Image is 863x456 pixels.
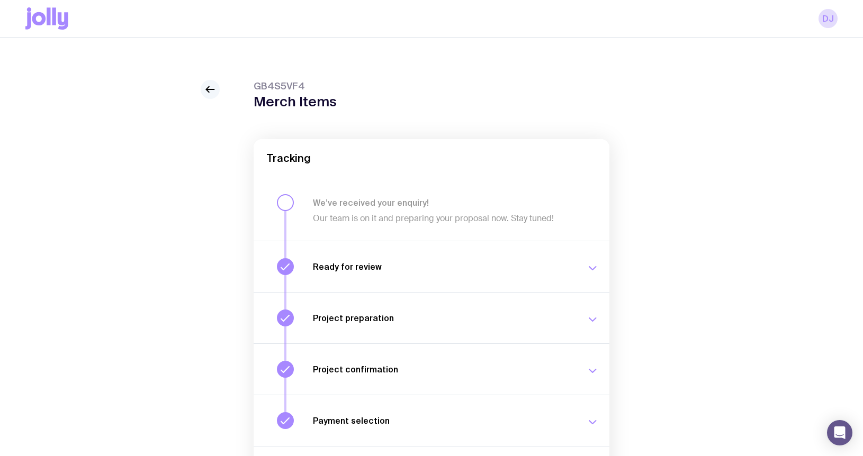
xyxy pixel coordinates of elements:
[827,420,852,445] div: Open Intercom Messenger
[266,152,597,165] h2: Tracking
[313,364,573,375] h3: Project confirmation
[313,415,573,426] h3: Payment selection
[254,395,609,446] button: Payment selection
[254,94,337,110] h1: Merch Items
[254,80,337,93] span: GB4S5VF4
[313,261,573,272] h3: Ready for review
[254,241,609,292] button: Ready for review
[313,197,573,208] h3: We’ve received your enquiry!
[819,9,838,28] a: DJ
[313,213,573,224] p: Our team is on it and preparing your proposal now. Stay tuned!
[254,343,609,395] button: Project confirmation
[254,292,609,343] button: Project preparation
[313,313,573,323] h3: Project preparation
